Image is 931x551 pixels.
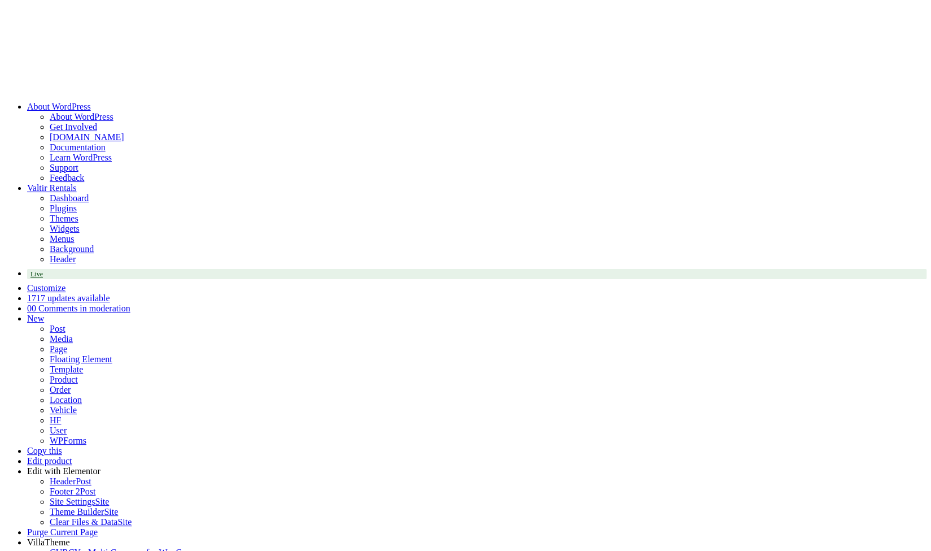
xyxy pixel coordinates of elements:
a: Site SettingsSite [50,497,109,506]
span: Site [95,497,109,506]
a: Themes [50,214,78,223]
span: Post [80,487,96,496]
a: Header [50,254,76,264]
a: Dashboard [50,193,89,203]
span: New [27,314,44,323]
a: HF [50,415,61,425]
a: Product [50,375,78,384]
span: Theme Builder [50,507,104,517]
a: User [50,426,67,435]
a: Order [50,385,71,394]
a: Clear Files & DataSite [50,517,132,527]
a: Menus [50,234,75,244]
div: VillaTheme [27,537,926,548]
span: 17 updates available [36,293,110,303]
a: Edit product [27,456,72,466]
span: Edit with Elementor [27,466,100,476]
a: Vehicle [50,405,77,415]
span: Site [104,507,118,517]
a: Customize [27,283,65,293]
a: Template [50,365,83,374]
span: 0 Comments in moderation [32,303,130,313]
span: About WordPress [27,102,91,111]
a: Learn WordPress [50,153,112,162]
span: Footer 2 [50,487,80,496]
a: Location [50,395,82,405]
a: Footer 2Post [50,487,95,496]
a: Copy this [27,446,62,455]
a: WPForms [50,436,86,445]
ul: New [27,324,926,446]
a: Feedback [50,173,84,183]
span: Site Settings [50,497,95,506]
a: [DOMAIN_NAME] [50,132,124,142]
a: Purge Current Page [27,527,98,537]
a: Background [50,244,94,254]
a: Widgets [50,224,80,233]
span: Header [50,476,76,486]
ul: About WordPress [27,112,926,132]
a: Page [50,344,67,354]
a: Valtir Rentals [27,183,77,193]
span: Post [76,476,91,486]
a: HeaderPost [50,476,91,486]
span: Clear Files & Data [50,517,117,527]
a: Plugins [50,203,77,213]
a: Documentation [50,142,106,152]
span: Site [117,517,132,527]
a: Media [50,334,73,344]
a: Get Involved [50,122,97,132]
a: Theme BuilderSite [50,507,118,517]
a: Post [50,324,65,333]
ul: Valtir Rentals [27,214,926,264]
a: Live [27,269,926,279]
a: Support [50,163,78,172]
ul: Valtir Rentals [27,193,926,214]
a: Floating Element [50,354,112,364]
ul: About WordPress [27,132,926,183]
a: About WordPress [50,112,113,122]
span: 0 [27,303,32,313]
span: 17 [27,293,36,303]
